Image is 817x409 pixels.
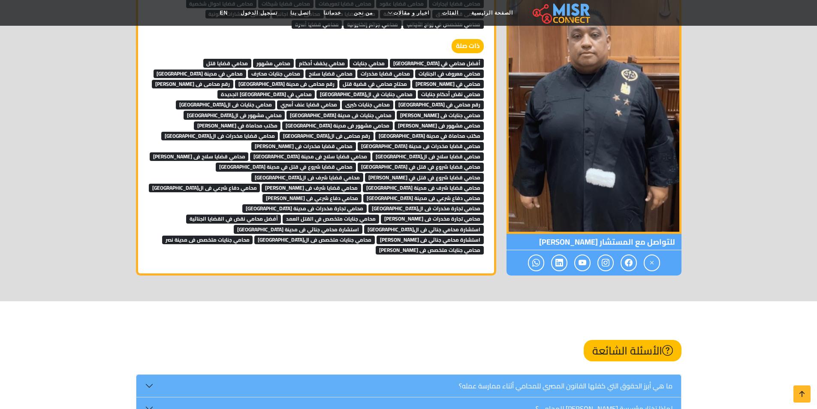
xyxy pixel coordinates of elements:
a: محامي جنايات محترف [248,67,304,79]
a: محامي مشهور فى مدينة [GEOGRAPHIC_DATA] [282,118,393,131]
a: محامي مشهور فى ال[GEOGRAPHIC_DATA] [184,108,285,121]
span: محامي تجارة مخدرات فى ال[GEOGRAPHIC_DATA] [368,204,484,213]
a: محامي قضايا شروع في قتل في [PERSON_NAME] [365,170,484,183]
a: مكتب محاماة في مدينة [GEOGRAPHIC_DATA] [375,129,484,142]
span: محامي جنايات فى مدينة [GEOGRAPHIC_DATA] [286,111,395,119]
img: main.misr_connect [533,2,590,24]
a: محامي تجارة مخدرات فى [PERSON_NAME] [381,212,484,224]
span: محامي قضايا شرف فى ال[GEOGRAPHIC_DATA] [251,173,363,182]
span: محامي قضايا عنف أسري [277,100,341,109]
a: محامي في [PERSON_NAME] [412,77,484,90]
span: رقم محامى فى ال[GEOGRAPHIC_DATA] [280,132,374,140]
span: محامي نقض أحكام جنايات [418,90,484,99]
span: رقم محامي في [GEOGRAPHIC_DATA] [395,100,484,109]
span: محامي قضايا شروع في قتل في مدينة [GEOGRAPHIC_DATA] [216,163,356,171]
span: محامي جنايات متخصص فى ال[GEOGRAPHIC_DATA] [254,236,375,244]
a: محامي قضايا شرف فى مدينة [GEOGRAPHIC_DATA] [363,181,484,194]
span: مكتب محاماة في [PERSON_NAME] [194,121,281,130]
span: محامي جنايات فى ال[GEOGRAPHIC_DATA] [176,100,275,109]
a: محامي جنايات فى ال[GEOGRAPHIC_DATA] [176,97,275,110]
span: محامي في [PERSON_NAME] [412,80,484,88]
span: محامي مشهور فى [PERSON_NAME] [395,121,484,130]
a: EN [214,5,235,21]
a: محامي قضايا قتل [203,56,252,69]
a: محامي تجارة مخدرات فى ال[GEOGRAPHIC_DATA] [368,201,484,214]
a: محامي جنايات كبرى [342,97,393,110]
a: تسجيل الدخول [234,5,283,21]
span: محامي معروف في الجنايات [415,70,484,78]
span: محامي قضايا مخدرات فى ال[GEOGRAPHIC_DATA] [161,132,278,140]
span: محامي جنايات فى [PERSON_NAME] [397,111,484,119]
span: محامي جنايات متخصص فى مدينة نصر [162,236,253,244]
a: الفئات [436,5,465,21]
span: استشارة محامي جنائي فى مدينة [GEOGRAPHIC_DATA] [234,225,362,233]
a: الصفحة الرئيسية [465,5,519,21]
a: محامي قضايا شروع في قتل في [GEOGRAPHIC_DATA] [358,160,484,173]
span: محامي في مدينة [GEOGRAPHIC_DATA] [154,70,247,78]
a: محامي يخفف أحكام [295,56,348,69]
a: محامي جنايات فى مدينة [GEOGRAPHIC_DATA] [286,108,395,121]
a: مكتب محاماة في [PERSON_NAME] [194,118,281,131]
a: محامي في مدينة [GEOGRAPHIC_DATA] [154,67,247,79]
span: محامي قضايا شرف فى مدينة [GEOGRAPHIC_DATA] [363,184,484,192]
a: أفضل محامي في [GEOGRAPHIC_DATA] [390,56,484,69]
span: محامي قضايا سلاح فى [PERSON_NAME] [150,152,249,161]
a: محامي قضايا سلاح فى ال[GEOGRAPHIC_DATA] [372,149,484,162]
span: استشارة محامي جنائي فى ال[GEOGRAPHIC_DATA] [364,225,484,233]
span: محامي قضايا مخدرات فى مدينة [GEOGRAPHIC_DATA] [358,142,484,151]
a: محامي تجارة مخدرات فى مدينة [GEOGRAPHIC_DATA] [242,201,367,214]
span: أفضل محامي في [GEOGRAPHIC_DATA] [390,59,484,67]
span: محامي قضايا شروع في قتل في [PERSON_NAME] [365,173,484,182]
a: محامي دفاع شرعي فى [PERSON_NAME] [262,191,362,204]
span: محامي قضايا مخدرات [357,70,413,78]
span: محامي قضايا قتل [203,59,252,67]
a: محامي جنايات متخصص فى ال[GEOGRAPHIC_DATA] [254,233,375,245]
a: رقم محامى فى [PERSON_NAME] [152,77,233,90]
a: محامي جنايات في ال[GEOGRAPHIC_DATA] [317,87,416,100]
span: مكتب محاماة في مدينة [GEOGRAPHIC_DATA] [375,132,484,140]
a: محامي قضايا مخدرات [357,67,413,79]
span: محامي قضايا شروع في قتل في [GEOGRAPHIC_DATA] [358,163,484,171]
button: ما هي أبرز الحقوق التي كفلها القانون المصري للمحامي أثناء ممارسة عمله؟ [136,375,681,397]
span: رقم محامى فى مدينة [GEOGRAPHIC_DATA] [235,80,338,88]
a: محامي مشهور [253,56,294,69]
a: اخبار و مقالات [379,5,436,21]
a: محامي جنايات متخصص فى مدينة نصر [162,233,253,245]
span: أفضل محامي نقض في القضايا الجنائية [186,215,281,223]
a: محامي قضايا سلاح فى مدينة [GEOGRAPHIC_DATA] [250,149,371,162]
span: محامي مشهور [253,59,294,67]
span: محامي في [GEOGRAPHIC_DATA] الجديدة [217,90,315,99]
span: محتاج محامي في قضية قتل [339,80,410,88]
span: محامي جنايات متخصص فى [PERSON_NAME] [376,246,484,254]
span: محامي جنايات متخصص في القتل العمد [283,215,379,223]
span: محامي قضايا شرف فى [PERSON_NAME] [262,184,361,192]
a: محامي قضايا مخدرات فى مدينة [GEOGRAPHIC_DATA] [358,139,484,152]
span: رقم محامى فى [PERSON_NAME] [152,80,233,88]
a: رقم محامي في [GEOGRAPHIC_DATA] [395,97,484,110]
span: استشارة محامي جنائي فى [PERSON_NAME] [377,236,484,244]
span: محامي جنايات محترف [248,70,304,78]
span: محامي دفاع شرعي فى ال[GEOGRAPHIC_DATA] [149,184,260,192]
strong: ذات صلة [452,39,484,53]
span: محامي قضايا سلاح فى مدينة [GEOGRAPHIC_DATA] [250,152,371,161]
a: محامي جنايات متخصص في القتل العمد [283,212,379,224]
a: خدماتنا [317,5,347,21]
span: محامي مشهور فى ال[GEOGRAPHIC_DATA] [184,111,285,119]
a: أفضل محامي نقض في القضايا الجنائية [186,212,281,224]
a: محامي معروف في الجنايات [415,67,484,79]
h2: الأسئلة الشائعة [584,340,681,361]
a: استشارة محامي جنائي فى [PERSON_NAME] [377,233,484,245]
a: محامي جنايات [350,56,388,69]
span: محامي قضايا مخدرات فى [PERSON_NAME] [251,142,356,151]
span: محامي جنايات في ال[GEOGRAPHIC_DATA] [317,90,416,99]
span: اخبار و مقالات [393,9,429,17]
a: اتصل بنا [284,5,317,21]
span: محامي مشهور فى مدينة [GEOGRAPHIC_DATA] [282,121,393,130]
a: رقم محامى فى مدينة [GEOGRAPHIC_DATA] [235,77,338,90]
span: محامي دفاع شرعي فى [PERSON_NAME] [262,194,362,203]
span: محامي جنايات كبرى [342,100,393,109]
span: محامي قضايا سلاح [305,70,356,78]
span: محامي دفاع شرعي فى مدينة [GEOGRAPHIC_DATA] [363,194,484,203]
a: محامي قضايا مخدرات فى [PERSON_NAME] [251,139,356,152]
a: محامي قضايا سلاح فى [PERSON_NAME] [150,149,249,162]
